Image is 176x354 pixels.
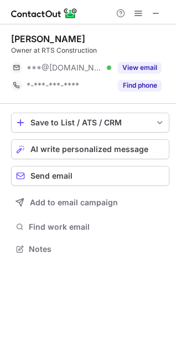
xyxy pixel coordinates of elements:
[30,198,118,207] span: Add to email campaign
[11,139,169,159] button: AI write personalized message
[11,219,169,235] button: Find work email
[11,113,169,133] button: save-profile-one-click
[118,80,162,91] button: Reveal Button
[11,7,77,20] img: ContactOut v5.3.10
[11,241,169,257] button: Notes
[11,33,85,44] div: [PERSON_NAME]
[30,145,148,154] span: AI write personalized message
[118,62,162,73] button: Reveal Button
[29,222,165,232] span: Find work email
[11,166,169,186] button: Send email
[11,45,169,55] div: Owner at RTS Construction
[30,171,73,180] span: Send email
[30,118,150,127] div: Save to List / ATS / CRM
[11,193,169,213] button: Add to email campaign
[29,244,165,254] span: Notes
[27,63,103,73] span: ***@[DOMAIN_NAME]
